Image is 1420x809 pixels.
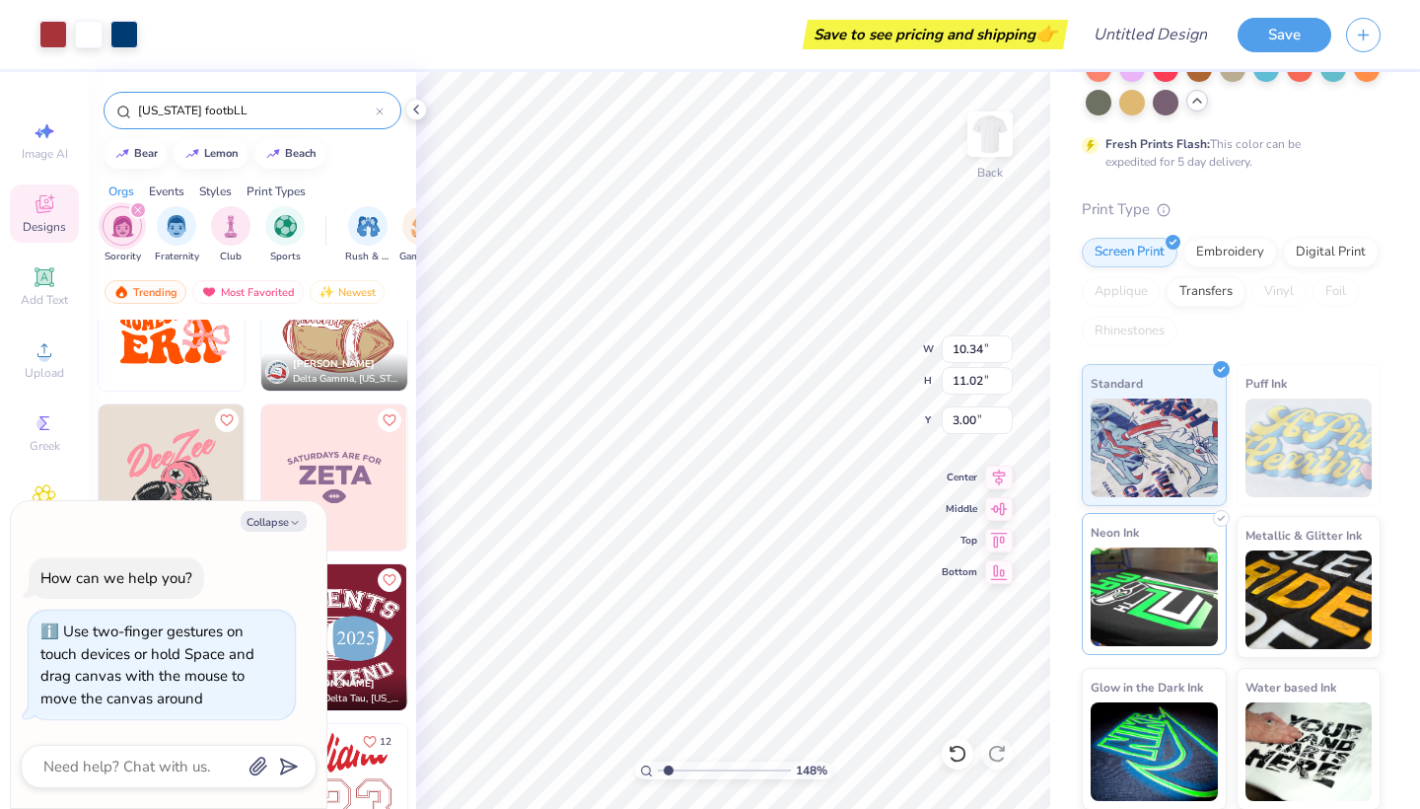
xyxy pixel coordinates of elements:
[134,148,158,159] div: bear
[1245,702,1373,801] img: Water based Ink
[378,568,401,592] button: Like
[354,728,400,755] button: Like
[378,408,401,432] button: Like
[1245,399,1373,497] img: Puff Ink
[254,139,325,169] button: beach
[406,564,552,710] img: f3328216-0c5e-4fa5-a759-6ecba484b7cb
[1082,198,1381,221] div: Print Type
[10,511,79,543] span: Clipart & logos
[970,114,1010,154] img: Back
[103,206,142,264] div: filter for Sorority
[184,148,200,160] img: trend_line.gif
[99,404,245,551] img: 454e7556-c677-40af-b5ea-06b356a99247
[1082,238,1177,267] div: Screen Print
[261,404,407,551] img: 755dc6ec-2ce5-4f28-94d9-903ced36e63d
[1091,373,1143,394] span: Standard
[155,206,199,264] button: filter button
[136,101,376,120] input: Try "Alpha"
[113,285,129,299] img: trending.gif
[1105,136,1210,152] strong: Fresh Prints Flash:
[211,206,250,264] button: filter button
[1082,317,1177,346] div: Rhinestones
[380,737,391,747] span: 12
[345,206,390,264] div: filter for Rush & Bid
[285,148,317,159] div: beach
[1091,677,1203,698] span: Glow in the Dark Ink
[808,20,1063,49] div: Save to see pricing and shipping
[1035,22,1057,45] span: 👉
[942,565,977,579] span: Bottom
[1313,277,1359,307] div: Foil
[174,139,248,169] button: lemon
[310,280,385,304] div: Newest
[111,215,134,238] img: Sorority Image
[1091,702,1218,801] img: Glow in the Dark Ink
[1245,373,1287,394] span: Puff Ink
[247,183,306,200] div: Print Types
[204,148,239,159] div: lemon
[265,206,305,264] button: filter button
[23,219,66,235] span: Designs
[270,250,301,264] span: Sports
[25,365,64,381] span: Upload
[155,250,199,264] span: Fraternity
[406,404,552,551] img: d189068a-5b37-402d-afb3-fe97e9744ed3
[149,183,184,200] div: Events
[103,206,142,264] button: filter button
[796,762,827,779] span: 148 %
[357,215,380,238] img: Rush & Bid Image
[942,471,977,484] span: Center
[241,511,307,532] button: Collapse
[1091,399,1218,497] img: Standard
[293,372,399,387] span: Delta Gamma, [US_STATE][GEOGRAPHIC_DATA] Bloomington
[265,360,289,384] img: Avatar
[399,250,445,264] span: Game Day
[265,206,305,264] div: filter for Sports
[199,183,232,200] div: Styles
[265,148,281,160] img: trend_line.gif
[220,215,242,238] img: Club Image
[1245,551,1373,649] img: Metallic & Glitter Ink
[1183,238,1277,267] div: Embroidery
[977,164,1003,182] div: Back
[192,280,304,304] div: Most Favorited
[345,250,390,264] span: Rush & Bid
[40,568,192,588] div: How can we help you?
[1091,522,1139,543] span: Neon Ink
[104,139,167,169] button: bear
[244,404,390,551] img: 1fdcfbaa-044f-48c8-a6c9-dc6e62e48ad1
[166,215,187,238] img: Fraternity Image
[345,206,390,264] button: filter button
[201,285,217,299] img: most_fav.gif
[105,280,186,304] div: Trending
[1238,18,1331,52] button: Save
[399,206,445,264] button: filter button
[108,183,134,200] div: Orgs
[261,564,407,710] img: 1dd24732-8f36-4ecd-9a65-59e166beb171
[293,677,375,691] span: [PERSON_NAME]
[319,285,334,299] img: Newest.gif
[220,250,242,264] span: Club
[40,622,254,708] div: Use two-finger gestures on touch devices or hold Space and drag canvas with the mouse to move the...
[1283,238,1379,267] div: Digital Print
[942,534,977,548] span: Top
[1245,525,1362,546] span: Metallic & Glitter Ink
[114,148,130,160] img: trend_line.gif
[211,206,250,264] div: filter for Club
[30,438,60,454] span: Greek
[105,250,141,264] span: Sorority
[155,206,199,264] div: filter for Fraternity
[1245,677,1336,698] span: Water based Ink
[1251,277,1307,307] div: Vinyl
[1105,135,1348,171] div: This color can be expedited for 5 day delivery.
[293,692,399,706] span: Sigma Delta Tau, [US_STATE][GEOGRAPHIC_DATA]
[1082,277,1161,307] div: Applique
[293,357,375,371] span: [PERSON_NAME]
[274,215,297,238] img: Sports Image
[1167,277,1245,307] div: Transfers
[22,146,68,162] span: Image AI
[942,502,977,516] span: Middle
[411,215,434,238] img: Game Day Image
[399,206,445,264] div: filter for Game Day
[215,408,239,432] button: Like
